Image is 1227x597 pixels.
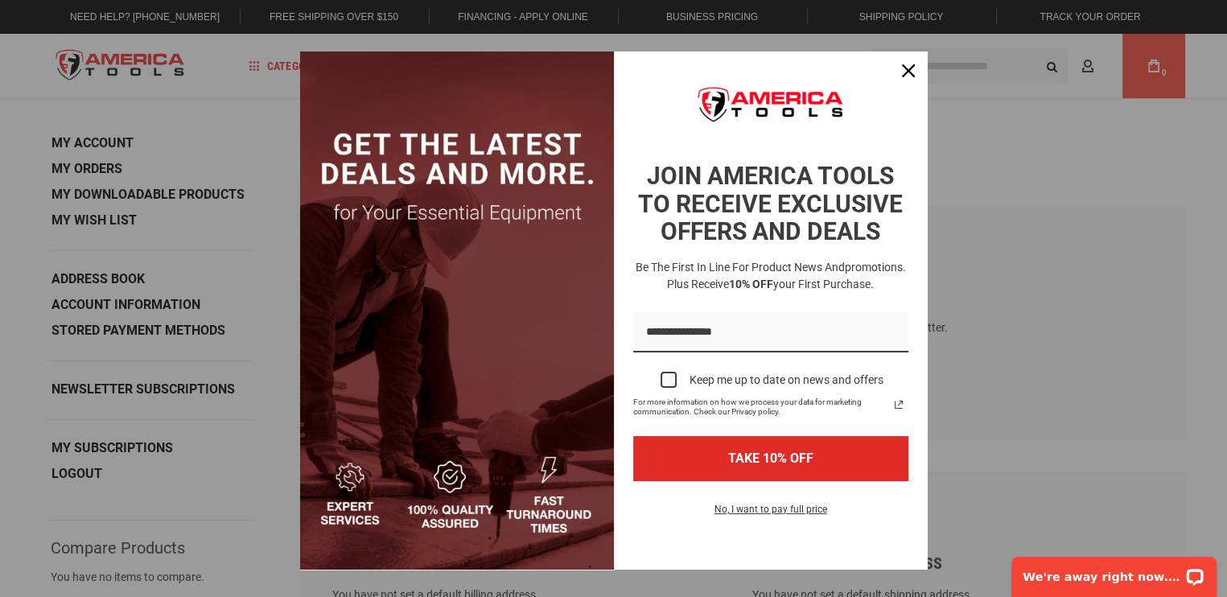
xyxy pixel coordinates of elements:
[702,500,840,528] button: No, I want to pay full price
[1001,546,1227,597] iframe: LiveChat chat widget
[889,395,908,414] svg: link icon
[902,64,915,77] svg: close icon
[729,278,773,290] strong: 10% OFF
[889,51,928,90] button: Close
[889,395,908,414] a: Read our Privacy Policy
[638,162,903,245] strong: JOIN AMERICA TOOLS TO RECEIVE EXCLUSIVE OFFERS AND DEALS
[690,373,883,387] div: Keep me up to date on news and offers
[633,312,908,353] input: Email field
[630,259,912,293] h3: Be the first in line for product news and
[667,261,906,290] span: promotions. Plus receive your first purchase.
[633,397,889,417] span: For more information on how we process your data for marketing communication. Check our Privacy p...
[633,436,908,480] button: TAKE 10% OFF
